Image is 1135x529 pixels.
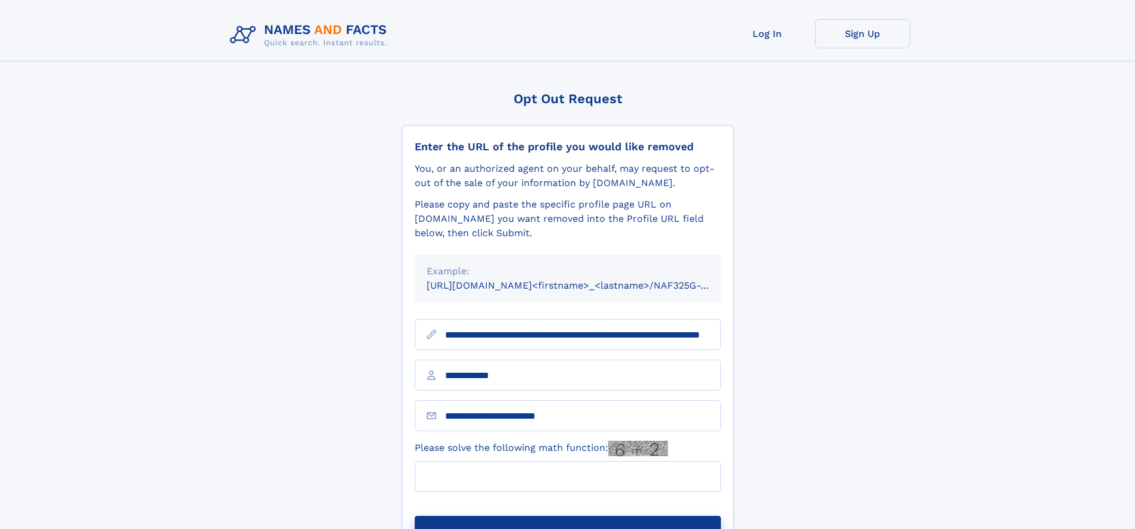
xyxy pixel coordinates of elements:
div: Please copy and paste the specific profile page URL on [DOMAIN_NAME] you want removed into the Pr... [415,197,721,240]
div: Opt Out Request [402,91,733,106]
div: Example: [427,264,709,279]
div: Enter the URL of the profile you would like removed [415,140,721,153]
div: You, or an authorized agent on your behalf, may request to opt-out of the sale of your informatio... [415,162,721,190]
a: Log In [720,19,815,48]
small: [URL][DOMAIN_NAME]<firstname>_<lastname>/NAF325G-xxxxxxxx [427,280,744,291]
img: Logo Names and Facts [225,19,397,51]
a: Sign Up [815,19,910,48]
label: Please solve the following math function: [415,441,668,456]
